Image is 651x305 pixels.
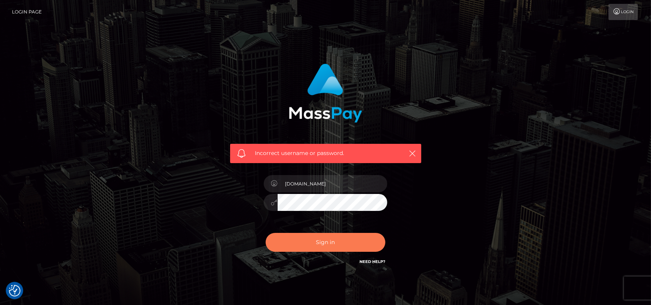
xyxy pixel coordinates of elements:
[9,285,20,297] button: Consent Preferences
[9,285,20,297] img: Revisit consent button
[289,64,362,123] img: MassPay Login
[278,175,387,192] input: Username...
[609,4,638,20] a: Login
[266,233,385,252] button: Sign in
[359,259,385,264] a: Need Help?
[12,4,42,20] a: Login Page
[255,149,396,157] span: Incorrect username or password.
